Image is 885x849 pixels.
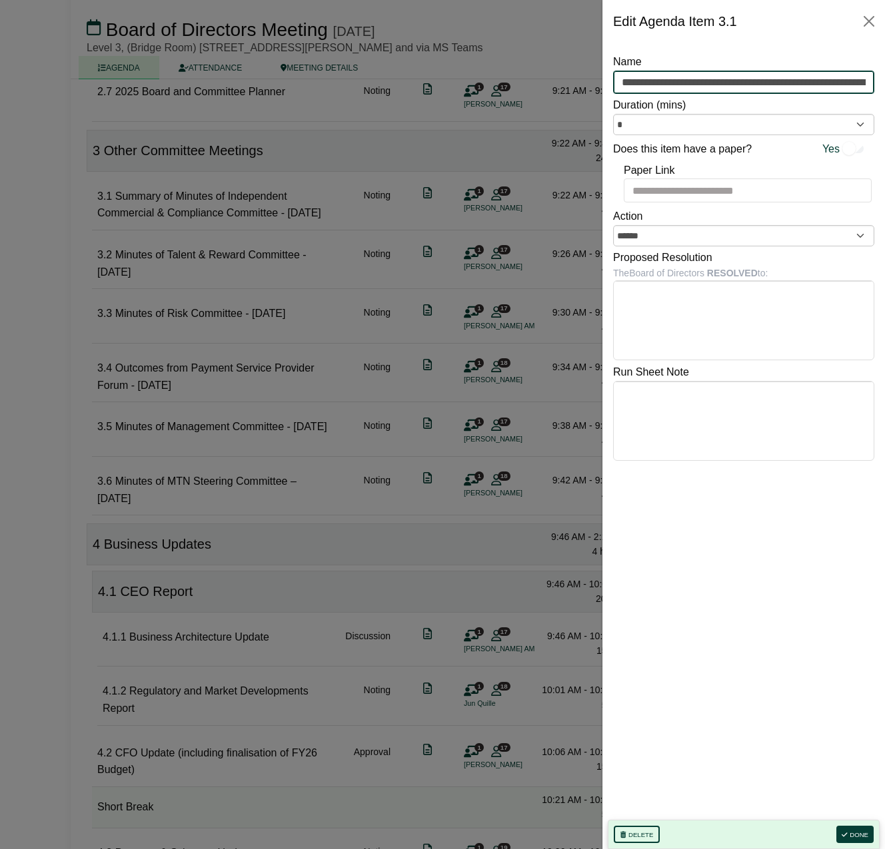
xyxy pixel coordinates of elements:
label: Proposed Resolution [613,249,712,266]
span: Yes [822,141,840,158]
label: Paper Link [624,162,675,179]
div: The Board of Directors to: [613,266,874,280]
button: Done [836,826,874,843]
label: Duration (mins) [613,97,686,114]
button: Close [858,11,880,32]
label: Does this item have a paper? [613,141,752,158]
b: RESOLVED [707,268,758,278]
div: Edit Agenda Item 3.1 [613,11,737,32]
label: Name [613,53,642,71]
label: Action [613,208,642,225]
label: Run Sheet Note [613,364,689,381]
button: Delete [614,826,660,843]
